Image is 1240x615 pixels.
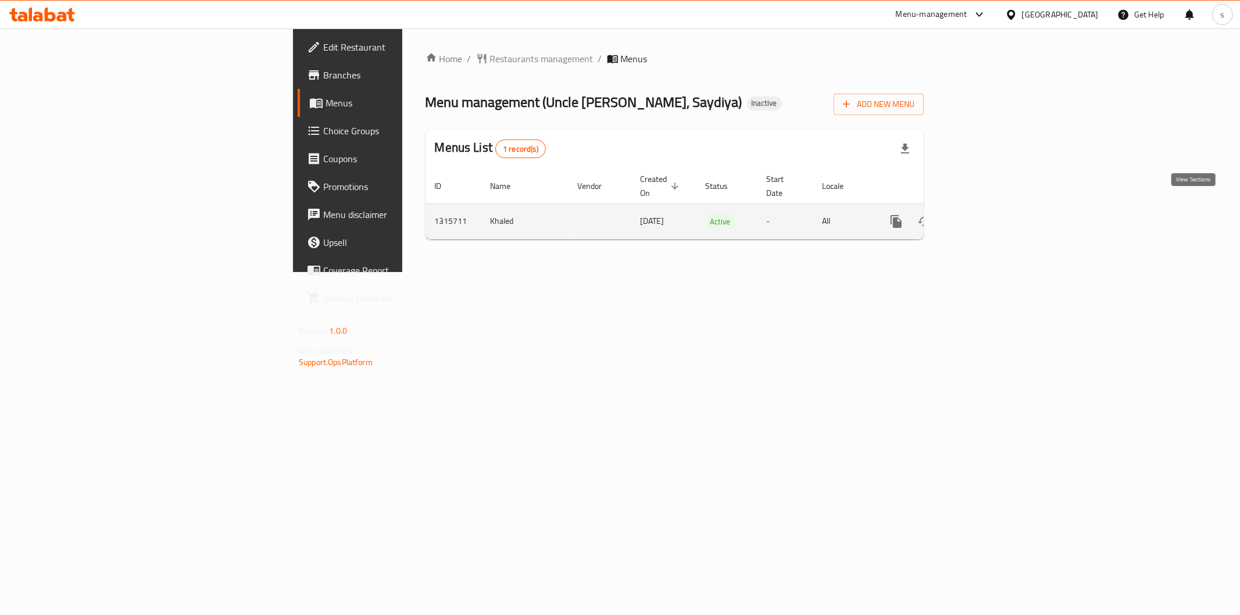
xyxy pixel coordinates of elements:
[910,208,938,235] button: Change Status
[834,94,924,115] button: Add New Menu
[813,203,873,239] td: All
[323,235,491,249] span: Upsell
[476,52,594,66] a: Restaurants management
[490,52,594,66] span: Restaurants management
[873,169,1003,204] th: Actions
[491,179,526,193] span: Name
[298,284,500,312] a: Grocery Checklist
[323,124,491,138] span: Choice Groups
[435,139,546,158] h2: Menus List
[747,98,782,108] span: Inactive
[298,33,500,61] a: Edit Restaurant
[323,180,491,194] span: Promotions
[891,135,919,163] div: Export file
[299,343,352,358] span: Get support on:
[706,179,744,193] span: Status
[426,52,924,66] nav: breadcrumb
[299,323,327,338] span: Version:
[329,323,347,338] span: 1.0.0
[706,215,735,228] span: Active
[496,144,545,155] span: 1 record(s)
[323,40,491,54] span: Edit Restaurant
[747,96,782,110] div: Inactive
[578,179,617,193] span: Vendor
[641,213,664,228] span: [DATE]
[323,263,491,277] span: Coverage Report
[843,97,914,112] span: Add New Menu
[757,203,813,239] td: -
[426,169,1003,239] table: enhanced table
[326,96,491,110] span: Menus
[823,179,859,193] span: Locale
[299,355,373,370] a: Support.OpsPlatform
[598,52,602,66] li: /
[298,173,500,201] a: Promotions
[896,8,967,22] div: Menu-management
[435,179,457,193] span: ID
[1022,8,1099,21] div: [GEOGRAPHIC_DATA]
[767,172,799,200] span: Start Date
[323,68,491,82] span: Branches
[298,256,500,284] a: Coverage Report
[323,291,491,305] span: Grocery Checklist
[298,61,500,89] a: Branches
[641,172,682,200] span: Created On
[426,89,742,115] span: Menu management ( Uncle [PERSON_NAME], Saydiya )
[298,201,500,228] a: Menu disclaimer
[882,208,910,235] button: more
[323,152,491,166] span: Coupons
[481,203,569,239] td: Khaled
[621,52,648,66] span: Menus
[298,145,500,173] a: Coupons
[1220,8,1224,21] span: s
[298,228,500,256] a: Upsell
[495,140,546,158] div: Total records count
[298,89,500,117] a: Menus
[298,117,500,145] a: Choice Groups
[323,208,491,221] span: Menu disclaimer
